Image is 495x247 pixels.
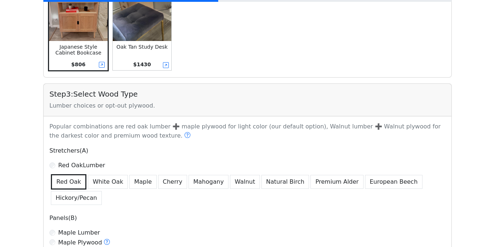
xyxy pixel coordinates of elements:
[49,101,446,110] div: Lumber choices or opt-out plywood.
[58,228,100,237] label: Maple Lumber
[88,175,128,189] button: White Oak
[55,44,101,56] small: Japanese Style Cabinet Bookcase
[230,175,260,189] button: Walnut
[45,122,450,141] p: Popular combinations are red oak lumber ➕ maple plywood for light color (our default option), Wal...
[51,174,86,190] button: Red Oak
[51,191,102,205] button: Hickory/Pecan
[189,175,228,189] button: Mahogany
[49,147,88,154] span: Stretchers(A)
[261,175,309,189] button: Natural Birch
[49,90,446,98] h5: Step 3 : Select Wood Type
[49,214,77,221] span: Panels(B)
[129,175,156,189] button: Maple
[58,161,105,170] label: Red Oak Lumber
[365,175,423,189] button: European Beech
[184,131,191,141] button: Do people pick a different wood?
[49,44,108,56] div: Japanese Style Cabinet Bookcase
[158,175,187,189] button: Cherry
[310,175,363,189] button: Premium Alder
[113,44,171,56] div: Oak Tan Study Desk
[71,61,86,67] span: $ 806
[133,61,151,67] span: $ 1430
[116,44,168,50] small: Oak Tan Study Desk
